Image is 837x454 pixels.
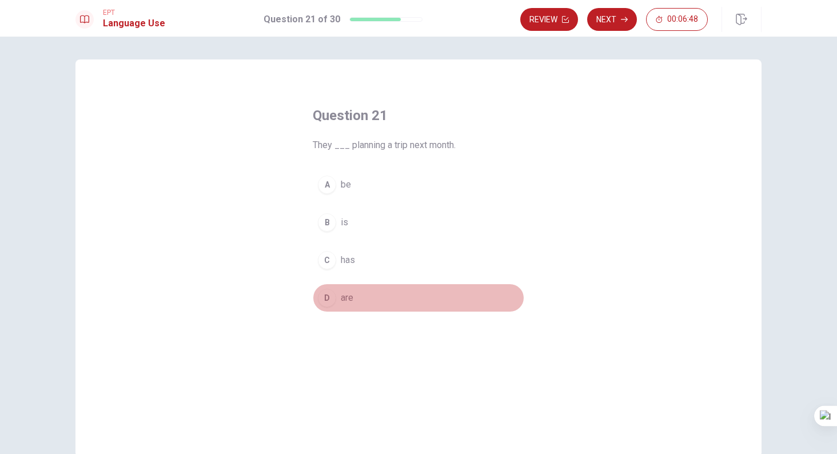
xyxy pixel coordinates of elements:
button: Abe [313,170,524,199]
button: Chas [313,246,524,274]
span: They ___ planning a trip next month. [313,138,524,152]
div: C [318,251,336,269]
div: A [318,176,336,194]
span: 00:06:48 [667,15,698,24]
h4: Question 21 [313,106,524,125]
button: Bis [313,208,524,237]
button: 00:06:48 [646,8,708,31]
h1: Language Use [103,17,165,30]
span: has [341,253,355,267]
h1: Question 21 of 30 [264,13,340,26]
button: Dare [313,284,524,312]
span: are [341,291,353,305]
span: is [341,216,348,229]
span: be [341,178,351,192]
span: EPT [103,9,165,17]
button: Next [587,8,637,31]
button: Review [520,8,578,31]
div: D [318,289,336,307]
div: B [318,213,336,232]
